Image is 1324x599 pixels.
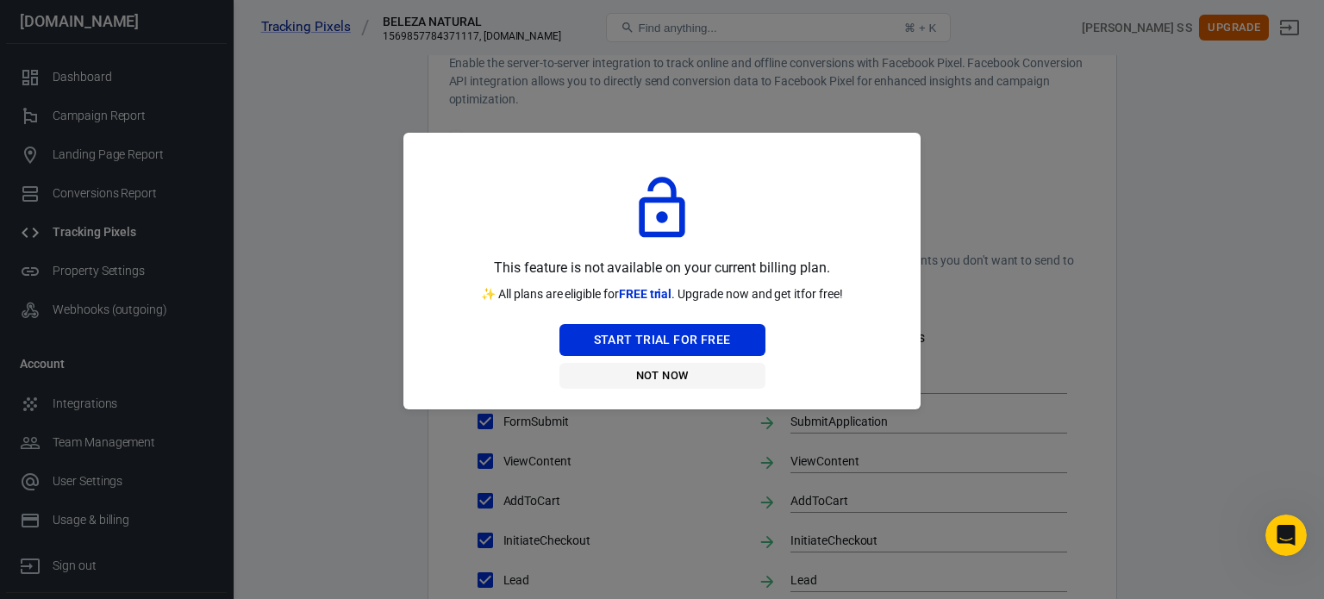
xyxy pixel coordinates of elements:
[494,257,829,279] p: This feature is not available on your current billing plan.
[1265,515,1307,556] iframe: Intercom live chat
[559,363,765,390] button: Not Now
[619,287,672,301] span: FREE trial
[559,324,765,356] button: Start Trial For Free
[481,285,843,303] p: ✨ All plans are eligible for . Upgrade now and get it for free!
